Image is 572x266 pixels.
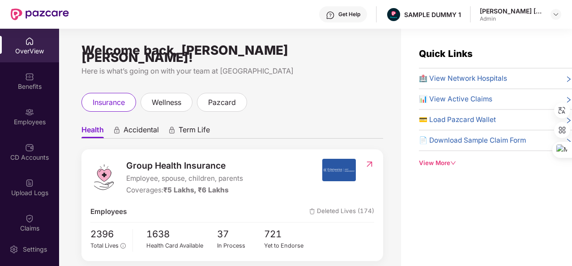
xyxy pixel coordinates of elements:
span: ₹5 Lakhs, ₹6 Lakhs [163,186,229,194]
span: Quick Links [419,48,473,59]
span: down [450,160,456,166]
img: RedirectIcon [365,160,374,169]
span: 📊 View Active Claims [419,94,492,105]
div: Settings [20,245,50,254]
span: Employee, spouse, children, parents [126,173,243,184]
div: animation [113,126,121,134]
img: svg+xml;base64,PHN2ZyBpZD0iRHJvcGRvd24tMzJ4MzIiIHhtbG5zPSJodHRwOi8vd3d3LnczLm9yZy8yMDAwL3N2ZyIgd2... [552,11,559,18]
span: 2396 [90,227,126,242]
div: Welcome back, [PERSON_NAME] [PERSON_NAME]! [81,47,383,61]
img: deleteIcon [309,209,315,214]
div: In Process [217,241,265,250]
div: Get Help [338,11,360,18]
span: pazcard [208,97,236,108]
img: svg+xml;base64,PHN2ZyBpZD0iU2V0dGluZy0yMHgyMCIgeG1sbnM9Imh0dHA6Ly93d3cudzMub3JnLzIwMDAvc3ZnIiB3aW... [9,245,18,254]
span: Total Lives [90,242,119,249]
span: 1638 [146,227,217,242]
span: 37 [217,227,265,242]
img: svg+xml;base64,PHN2ZyBpZD0iQ0RfQWNjb3VudHMiIGRhdGEtbmFtZT0iQ0QgQWNjb3VudHMiIHhtbG5zPSJodHRwOi8vd3... [25,143,34,152]
div: Coverages: [126,185,243,196]
div: Yet to Endorse [264,241,312,250]
div: SAMPLE DUMMY 1 [404,10,461,19]
img: svg+xml;base64,PHN2ZyBpZD0iSG9tZSIgeG1sbnM9Imh0dHA6Ly93d3cudzMub3JnLzIwMDAvc3ZnIiB3aWR0aD0iMjAiIG... [25,37,34,46]
span: Group Health Insurance [126,159,243,172]
span: right [565,75,572,84]
span: Deleted Lives (174) [309,206,374,217]
img: svg+xml;base64,PHN2ZyBpZD0iSGVscC0zMngzMiIgeG1sbnM9Imh0dHA6Ly93d3cudzMub3JnLzIwMDAvc3ZnIiB3aWR0aD... [326,11,335,20]
img: svg+xml;base64,PHN2ZyBpZD0iVXBsb2FkX0xvZ3MiIGRhdGEtbmFtZT0iVXBsb2FkIExvZ3MiIHhtbG5zPSJodHRwOi8vd3... [25,179,34,188]
img: insurerIcon [322,159,356,181]
div: Admin [480,15,542,22]
img: svg+xml;base64,PHN2ZyBpZD0iQ2xhaW0iIHhtbG5zPSJodHRwOi8vd3d3LnczLm9yZy8yMDAwL3N2ZyIgd2lkdGg9IjIwIi... [25,214,34,223]
div: Here is what’s going on with your team at [GEOGRAPHIC_DATA] [81,65,383,77]
span: Accidental [124,125,159,138]
img: svg+xml;base64,PHN2ZyBpZD0iRW1wbG95ZWVzIiB4bWxucz0iaHR0cDovL3d3dy53My5vcmcvMjAwMC9zdmciIHdpZHRoPS... [25,108,34,117]
span: 📄 Download Sample Claim Form [419,135,526,146]
span: info-circle [120,243,125,248]
span: wellness [152,97,181,108]
img: logo [90,164,117,191]
div: View More [419,158,572,168]
span: 💳 Load Pazcard Wallet [419,114,496,125]
img: Pazcare_Alternative_logo-01-01.png [387,8,400,21]
span: insurance [93,97,125,108]
img: svg+xml;base64,PHN2ZyBpZD0iQmVuZWZpdHMiIHhtbG5zPSJodHRwOi8vd3d3LnczLm9yZy8yMDAwL3N2ZyIgd2lkdGg9Ij... [25,72,34,81]
span: Term Life [179,125,210,138]
div: [PERSON_NAME] [PERSON_NAME] [480,7,542,15]
div: Health Card Available [146,241,217,250]
div: animation [168,126,176,134]
span: 721 [264,227,312,242]
span: Employees [90,206,127,217]
span: Health [81,125,104,138]
img: New Pazcare Logo [11,9,69,20]
span: 🏥 View Network Hospitals [419,73,507,84]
